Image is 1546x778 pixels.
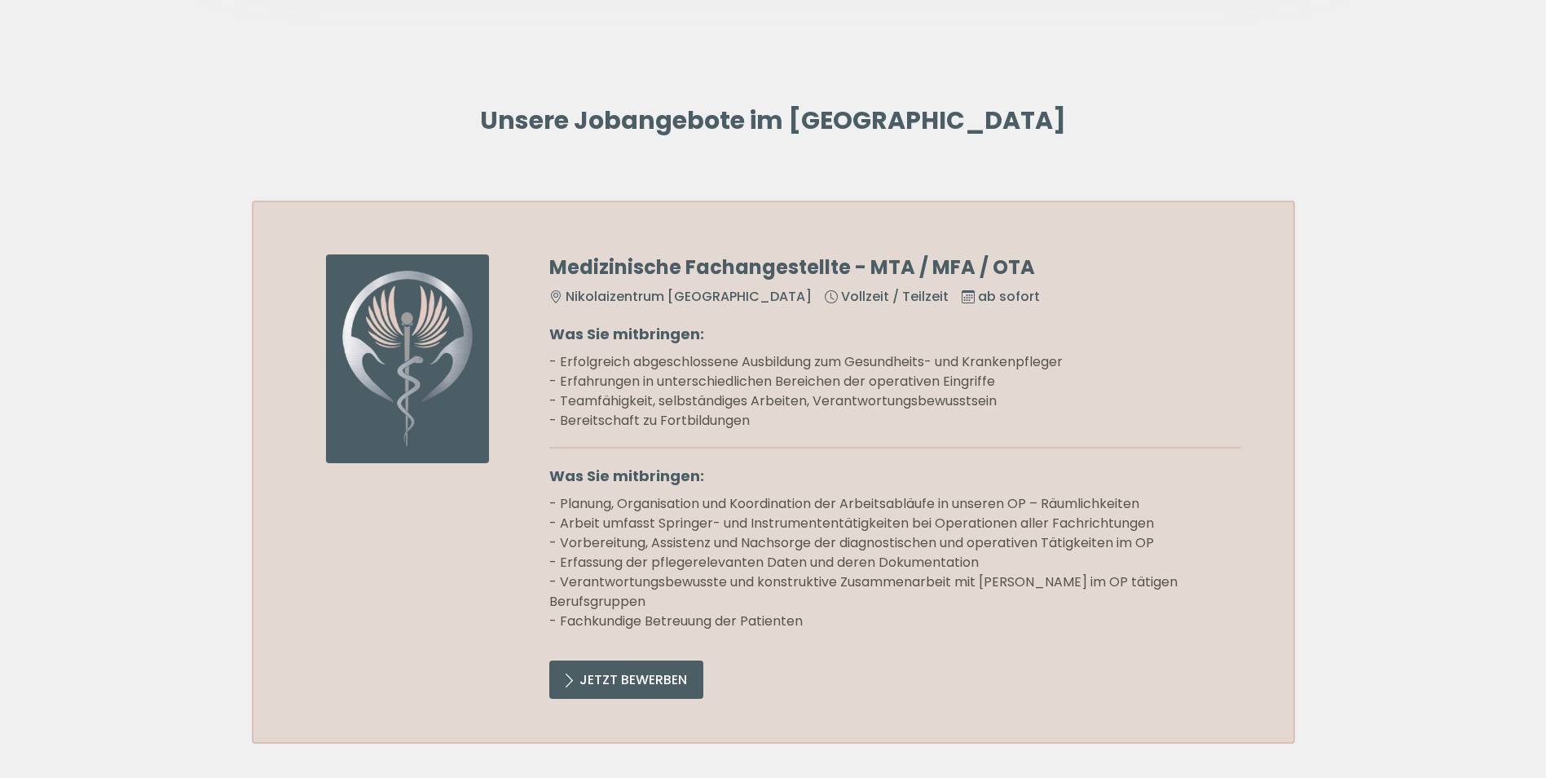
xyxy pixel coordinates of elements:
[326,254,489,463] img: Nikolaizentrum Leipzig - Stelle als Medizinische Fachkraft
[549,612,1241,631] li: - Fachkundige Betreuung der Patienten
[549,391,1241,411] li: - Teamfähigkeit, selbständiges Arbeiten, Verantwortungsbewusstsein
[549,323,1241,346] p: Was Sie mitbringen:
[549,494,1241,514] li: - Planung, Organisation und Koordination der Arbeitsabläufe in unseren OP – Räumlichkeiten
[549,553,1241,572] li: - Erfassung der pflegerelevanten Daten und deren Dokumentation
[549,287,812,307] li: Nikolaizentrum [GEOGRAPHIC_DATA]
[549,372,1241,391] li: - Erfahrungen in unterschiedlichen Bereichen der operativen Eingriffe
[549,411,1241,431] li: - Bereitschaft zu Fortbildungen
[549,449,1241,488] p: Was Sie mitbringen:
[549,533,1241,553] li: - Vorbereitung, Assistenz und Nachsorge der diagnostischen und operativen Tätigkeiten im OP
[252,106,1295,135] h3: Unsere Jobangebote im [GEOGRAPHIC_DATA]
[962,287,1040,307] li: ab sofort
[549,352,1241,372] li: - Erfolgreich abgeschlossene Ausbildung zum Gesundheits- und Krankenpfleger
[549,661,703,699] a: Jetzt Bewerben
[549,254,1241,281] h4: Medizinische Fachangestellte - MTA / MFA / OTA
[549,514,1241,533] li: - Arbeit umfasst Springer- und Instrumententätigkeiten bei Operationen aller Fachrichtungen
[549,572,1241,612] li: - Verantwortungsbewusste und konstruktive Zusammenarbeit mit [PERSON_NAME] im OP tätigen Berufsgr...
[825,287,949,307] li: Vollzeit / Teilzeit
